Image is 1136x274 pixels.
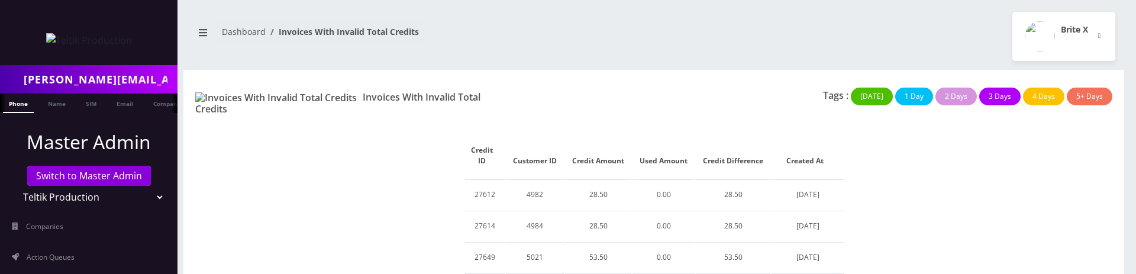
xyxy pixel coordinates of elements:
[80,94,102,112] a: SIM
[979,88,1021,105] button: 3 Days
[222,26,266,37] a: Dashboard
[465,133,505,178] th: Credit ID: activate to sort column descending
[27,166,151,186] a: Switch to Master Admin
[266,25,419,38] li: Invoices With Invalid Total Credits
[506,133,564,178] th: Customer ID
[24,68,175,91] input: Search in Company
[772,179,844,209] td: [DATE]
[823,88,848,102] p: Tags :
[895,88,933,105] button: 1 Day
[632,242,695,272] td: 0.00
[565,211,631,241] td: 28.50
[935,88,977,105] button: 2 Days
[111,94,139,112] a: Email
[192,20,645,53] nav: breadcrumb
[772,242,844,272] td: [DATE]
[465,242,505,272] td: 27649
[46,33,132,47] img: Teltik Production
[26,221,63,231] span: Companies
[1067,88,1112,105] button: 5+ Days
[27,252,75,262] span: Action Queues
[42,94,72,112] a: Name
[1023,88,1064,105] button: 4 Days
[465,211,505,241] td: 27614
[565,133,631,178] th: Credit Amount
[195,92,489,115] h1: Invoices With Invalid Total Credits
[565,179,631,209] td: 28.50
[772,211,844,241] td: [DATE]
[465,179,505,209] td: 27612
[851,88,893,105] button: [DATE]
[3,94,34,113] a: Phone
[506,211,564,241] td: 4984
[1012,12,1115,61] button: Brite X
[1061,25,1088,35] h2: Brite X
[696,242,770,272] td: 53.50
[772,133,844,178] th: Created At: activate to sort column ascending
[147,94,187,112] a: Company
[632,133,695,178] th: Used Amount
[696,133,770,178] th: Credit Difference
[565,242,631,272] td: 53.50
[632,211,695,241] td: 0.00
[696,211,770,241] td: 28.50
[632,179,695,209] td: 0.00
[506,179,564,209] td: 4982
[506,242,564,272] td: 5021
[696,179,770,209] td: 28.50
[195,92,357,104] img: Invoices With Invalid Total Credits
